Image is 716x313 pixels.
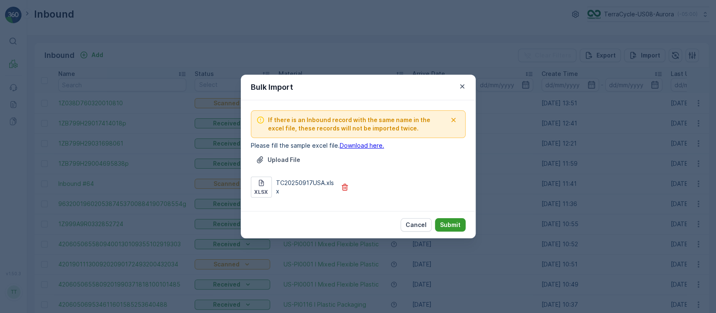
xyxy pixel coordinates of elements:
[401,218,432,232] button: Cancel
[254,189,268,196] p: xlsx
[268,156,300,164] p: Upload File
[440,221,461,229] p: Submit
[251,153,305,167] button: Upload File
[268,116,447,133] span: If there is an Inbound record with the same name in the excel file, these records will not be imp...
[251,81,293,93] p: Bulk Import
[435,218,466,232] button: Submit
[340,142,384,149] a: Download here.
[251,141,466,150] p: Please fill the sample excel file.
[406,221,427,229] p: Cancel
[276,179,336,196] p: TC20250917USA.xlsx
